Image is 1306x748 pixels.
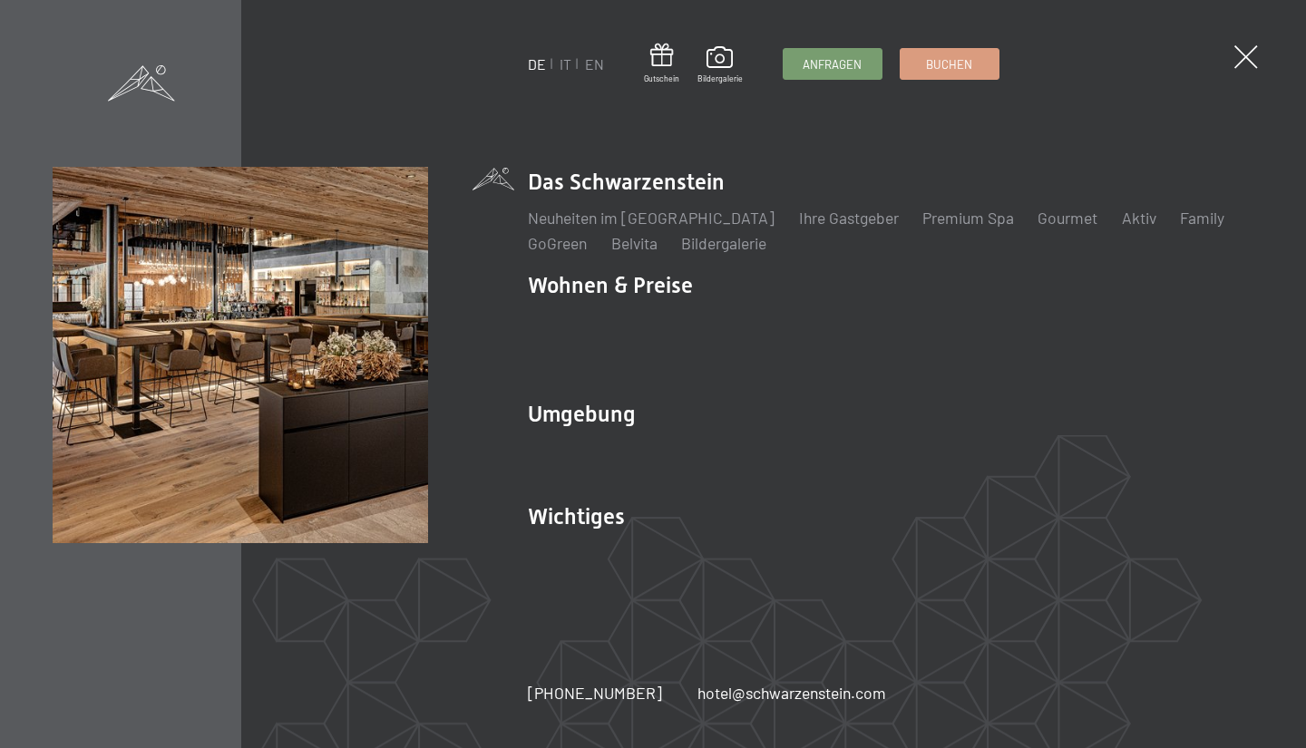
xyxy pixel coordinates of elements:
a: Aktiv [1122,208,1156,228]
a: Buchen [901,49,999,79]
a: GoGreen [528,233,587,253]
a: Gutschein [644,44,679,84]
a: Ihre Gastgeber [799,208,899,228]
a: IT [560,55,571,73]
a: Premium Spa [922,208,1014,228]
a: Belvita [611,233,658,253]
a: Neuheiten im [GEOGRAPHIC_DATA] [528,208,775,228]
a: Bildergalerie [697,46,743,84]
a: [PHONE_NUMBER] [528,682,662,704]
span: Buchen [926,56,972,73]
a: Bildergalerie [681,233,766,253]
span: Anfragen [803,56,862,73]
a: DE [528,55,546,73]
a: hotel@schwarzenstein.com [697,682,886,704]
span: [PHONE_NUMBER] [528,683,662,703]
a: EN [585,55,604,73]
a: Anfragen [784,49,882,79]
a: Gourmet [1038,208,1097,228]
a: Family [1180,208,1224,228]
span: Gutschein [644,73,679,84]
span: Bildergalerie [697,73,743,84]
